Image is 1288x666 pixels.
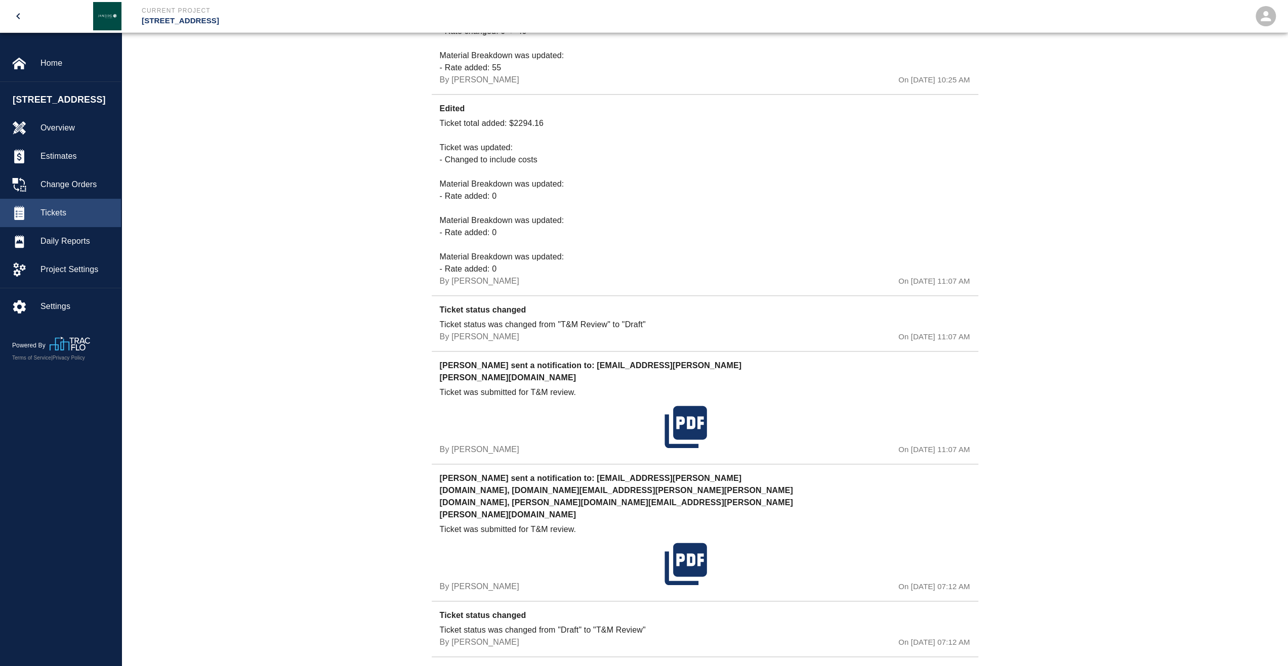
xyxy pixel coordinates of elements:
p: By [PERSON_NAME] [440,581,519,593]
p: [STREET_ADDRESS] [142,15,699,27]
p: By [PERSON_NAME] [440,74,519,86]
p: Ticket status was changed from "Draft" to "T&M Review" [440,624,661,636]
p: Ticket status changed [440,304,794,319]
span: Change Orders [40,179,113,191]
p: Ticket was submitted for T&M review. [440,386,661,398]
p: On [DATE] 11:07 AM [898,276,970,287]
p: [PERSON_NAME] sent a notification to: [EMAIL_ADDRESS][PERSON_NAME][PERSON_NAME][DOMAIN_NAME] [440,360,794,386]
iframe: Chat Widget [1237,617,1288,666]
p: [PERSON_NAME] sent a notification to: [EMAIL_ADDRESS][PERSON_NAME][DOMAIN_NAME], [DOMAIN_NAME][EM... [440,472,794,523]
span: Tickets [40,207,113,219]
p: On [DATE] 10:25 AM [898,74,970,86]
p: Current Project [142,6,699,15]
p: On [DATE] 07:12 AM [898,581,970,593]
p: By [PERSON_NAME] [440,636,519,648]
span: Settings [40,300,113,313]
p: By [PERSON_NAME] [440,331,519,343]
img: Janeiro Inc [93,2,121,30]
span: Estimates [40,150,113,162]
span: [STREET_ADDRESS] [13,93,116,107]
img: TracFlo [50,337,90,350]
span: Home [40,57,113,69]
span: | [51,355,53,361]
p: Ticket status was changed from "T&M Review" to "Draft" [440,319,661,331]
a: Privacy Policy [53,355,85,361]
span: Overview [40,122,113,134]
p: By [PERSON_NAME] [440,443,519,456]
p: Powered By [12,341,50,350]
button: open drawer [6,4,30,28]
span: Daily Reports [40,235,113,247]
p: Ticket total added: $2294.16 Ticket was updated: - Changed to include costs Material Breakdown wa... [440,117,661,275]
p: Edited [440,103,794,117]
p: By [PERSON_NAME] [440,275,519,287]
p: On [DATE] 11:07 AM [898,331,970,343]
p: On [DATE] 11:07 AM [898,444,970,456]
a: Terms of Service [12,355,51,361]
p: Ticket status changed [440,609,794,624]
p: On [DATE] 07:12 AM [898,637,970,648]
p: Ticket was submitted for T&M review. [440,523,661,536]
span: Project Settings [40,263,113,276]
